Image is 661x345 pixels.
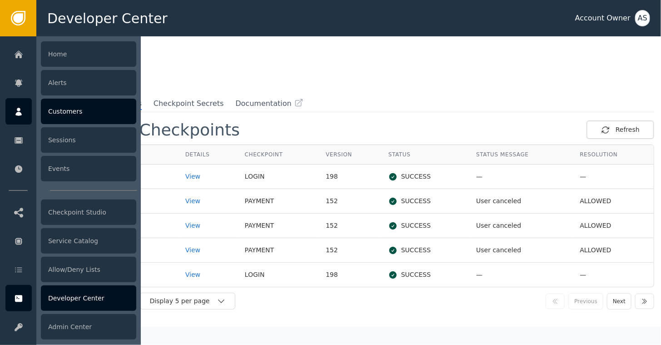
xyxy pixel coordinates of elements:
[469,263,573,287] td: —
[319,189,382,214] td: 152
[41,99,136,124] div: Customers
[573,189,654,214] td: ALLOWED
[5,155,136,182] a: Events
[573,165,654,189] td: —
[469,189,573,214] td: User canceled
[469,238,573,263] td: User canceled
[388,245,462,255] div: SUCCESS
[469,214,573,238] td: User canceled
[388,270,462,280] div: SUCCESS
[185,150,231,159] div: Details
[319,214,382,238] td: 152
[476,150,566,159] div: Status Message
[607,293,631,310] button: Next
[601,125,640,135] div: Refresh
[185,245,231,255] div: View
[5,199,136,225] a: Checkpoint Studio
[149,296,217,306] div: Display 5 per page
[47,8,168,29] span: Developer Center
[238,214,319,238] td: PAYMENT
[41,156,136,181] div: Events
[319,263,382,287] td: 198
[41,200,136,225] div: Checkpoint Studio
[5,285,136,311] a: Developer Center
[388,221,462,230] div: SUCCESS
[5,256,136,283] a: Allow/Deny Lists
[185,196,231,206] div: View
[235,98,303,109] a: Documentation
[41,285,136,311] div: Developer Center
[185,270,231,280] div: View
[41,127,136,153] div: Sessions
[5,98,136,125] a: Customers
[573,214,654,238] td: ALLOWED
[41,314,136,340] div: Admin Center
[5,127,136,153] a: Sessions
[235,98,291,109] span: Documentation
[388,150,462,159] div: Status
[326,150,375,159] div: Version
[580,150,647,159] div: Resolution
[41,228,136,254] div: Service Catalog
[586,120,654,139] button: Refresh
[154,98,224,109] span: Checkpoint Secrets
[245,150,312,159] div: Checkpoint
[5,41,136,67] a: Home
[41,41,136,67] div: Home
[388,196,462,206] div: SUCCESS
[5,70,136,96] a: Alerts
[319,165,382,189] td: 198
[573,238,654,263] td: ALLOWED
[573,263,654,287] td: —
[185,221,231,230] div: View
[185,172,231,181] div: View
[238,238,319,263] td: PAYMENT
[635,10,650,26] button: AS
[575,13,631,24] div: Account Owner
[238,189,319,214] td: PAYMENT
[319,238,382,263] td: 152
[5,228,136,254] a: Service Catalog
[41,257,136,282] div: Allow/Deny Lists
[140,293,235,310] button: Display 5 per page
[5,314,136,340] a: Admin Center
[41,70,136,95] div: Alerts
[469,165,573,189] td: —
[238,263,319,287] td: LOGIN
[388,172,462,181] div: SUCCESS
[238,165,319,189] td: LOGIN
